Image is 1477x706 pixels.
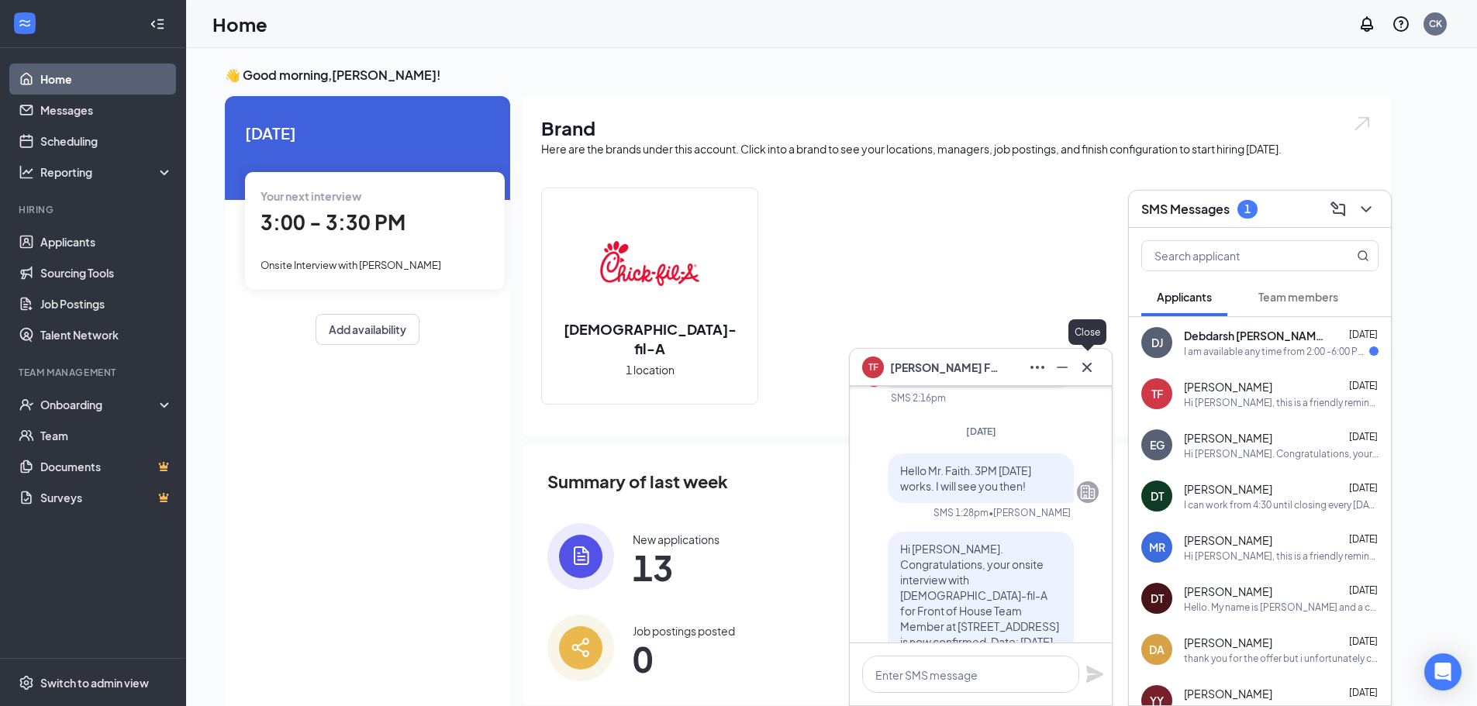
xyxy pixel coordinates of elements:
span: [DATE] [1349,431,1378,443]
div: Hiring [19,203,170,216]
a: SurveysCrown [40,482,173,513]
span: Summary of last week [547,468,728,495]
h1: Home [212,11,267,37]
span: [DATE] [1349,482,1378,494]
button: Add availability [316,314,419,345]
span: Onsite Interview with [PERSON_NAME] [261,259,441,271]
span: [PERSON_NAME] Faith [890,359,999,376]
div: EG [1150,437,1165,453]
svg: Collapse [150,16,165,32]
a: Team [40,420,173,451]
button: Ellipses [1025,355,1050,380]
div: Switch to admin view [40,675,149,691]
div: Hi [PERSON_NAME], this is a friendly reminder. Your interview with [DEMOGRAPHIC_DATA]-fil-A for F... [1184,396,1379,409]
span: 0 [633,645,735,673]
div: Onboarding [40,397,160,412]
span: Debdarsh [PERSON_NAME] [1184,328,1323,343]
span: [DATE] [966,425,996,437]
a: Scheduling [40,126,173,157]
svg: ComposeMessage [1329,200,1348,219]
svg: ChevronDown [1357,200,1375,219]
span: 3:00 - 3:30 PM [261,209,405,235]
div: DT [1151,591,1164,606]
div: SMS 2:16pm [891,391,946,405]
button: Cross [1075,355,1099,380]
span: [PERSON_NAME] [1184,635,1272,650]
div: thank you for the offer but i unfortunately can't accept the team members position [1184,652,1379,665]
img: open.6027fd2a22e1237b5b06.svg [1352,115,1372,133]
span: Hello Mr. Faith. 3PM [DATE] works. I will see you then! [900,463,1031,493]
span: [PERSON_NAME] [1184,481,1272,497]
span: • [PERSON_NAME] [989,506,1071,519]
span: [DATE] [1349,380,1378,391]
h3: SMS Messages [1141,201,1230,218]
div: DJ [1151,335,1163,350]
span: [PERSON_NAME] [1184,584,1272,599]
button: Minimize [1050,355,1075,380]
span: [PERSON_NAME] [1184,532,1272,548]
svg: Plane [1085,665,1104,684]
a: Sourcing Tools [40,257,173,288]
a: Job Postings [40,288,173,319]
span: [DATE] [1349,329,1378,340]
svg: Notifications [1358,15,1376,33]
span: [DATE] [1349,635,1378,647]
svg: Ellipses [1028,358,1047,377]
a: Home [40,64,173,95]
svg: Cross [1078,358,1096,377]
svg: UserCheck [19,397,34,412]
div: DT [1151,488,1164,504]
svg: MagnifyingGlass [1357,250,1369,262]
span: [PERSON_NAME] [1184,379,1272,394]
input: Search applicant [1142,241,1326,270]
a: Applicants [40,226,173,257]
img: icon [547,523,614,590]
div: Close [1068,319,1106,345]
span: Your next interview [261,189,361,203]
div: Hello. My name is [PERSON_NAME] and a couple days ago I sent in an application for a job. I’m rea... [1184,601,1379,614]
button: ComposeMessage [1326,197,1351,222]
div: Team Management [19,366,170,379]
svg: Analysis [19,164,34,180]
div: SMS 1:28pm [933,506,989,519]
img: icon [547,615,614,681]
img: Chick-fil-A [600,214,699,313]
div: TF [1151,386,1163,401]
div: Reporting [40,164,174,180]
button: ChevronDown [1354,197,1379,222]
div: I can work from 4:30 until closing every [DATE] through [DATE] and I can work every other weekend... [1184,498,1379,511]
svg: Minimize [1053,358,1072,377]
div: I am available any time from 2:00 -6:00 PM [DATE], [DATE] and [DATE]. Please let me know what tim... [1184,345,1369,358]
span: [DATE] [1349,687,1378,698]
a: DocumentsCrown [40,451,173,482]
svg: WorkstreamLogo [17,15,33,31]
svg: Settings [19,675,34,691]
div: Open Intercom Messenger [1424,653,1461,691]
div: CK [1429,17,1442,30]
div: Hi [PERSON_NAME], this is a friendly reminder. Your interview with [DEMOGRAPHIC_DATA]-fil-A for F... [1184,549,1379,563]
div: Hi [PERSON_NAME]. Congratulations, your onsite interview with [DEMOGRAPHIC_DATA]-fil-A for Back o... [1184,447,1379,460]
div: DA [1149,642,1165,657]
div: Job postings posted [633,623,735,639]
h2: [DEMOGRAPHIC_DATA]-fil-A [542,319,757,358]
span: Applicants [1157,290,1212,304]
span: [DATE] [245,121,490,145]
div: 1 [1244,202,1251,215]
a: Messages [40,95,173,126]
div: Here are the brands under this account. Click into a brand to see your locations, managers, job p... [541,141,1372,157]
svg: Company [1078,483,1097,501]
h1: Brand [541,115,1372,141]
span: 13 [633,553,720,581]
a: Talent Network [40,319,173,350]
span: [DATE] [1349,533,1378,545]
div: MR [1149,539,1165,555]
div: New applications [633,532,720,547]
span: 1 location [626,361,675,378]
h3: 👋 Good morning, [PERSON_NAME] ! [225,67,1391,84]
span: [DATE] [1349,584,1378,596]
span: [PERSON_NAME] [1184,430,1272,446]
svg: QuestionInfo [1392,15,1410,33]
span: [PERSON_NAME] [1184,686,1272,701]
span: Team members [1258,290,1338,304]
